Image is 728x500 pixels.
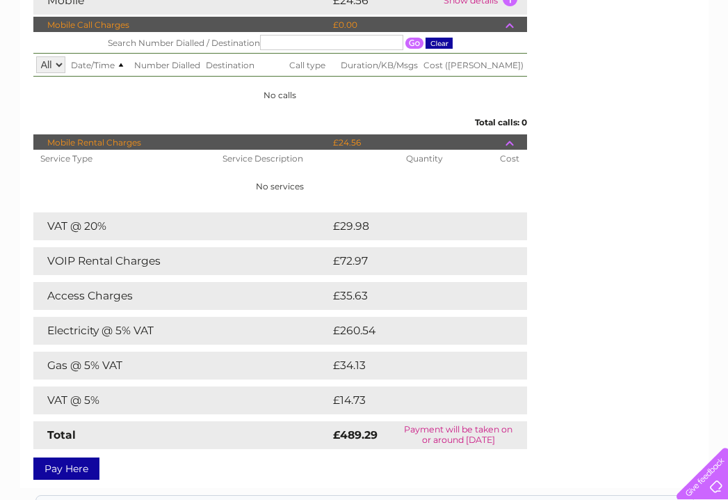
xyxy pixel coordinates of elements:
[399,150,493,168] th: Quantity
[330,17,505,33] td: £0.00
[330,352,498,380] td: £34.13
[33,168,527,205] td: No services
[216,150,400,168] th: Service Description
[33,282,330,310] td: Access Charges
[330,247,499,275] td: £72.97
[423,60,524,70] span: Cost ([PERSON_NAME])
[390,421,526,449] td: Payment will be taken on or around [DATE]
[33,32,527,54] th: Search Number Dialled / Destination
[47,428,76,442] strong: Total
[33,352,330,380] td: Gas @ 5% VAT
[557,59,599,70] a: Telecoms
[33,134,330,151] td: Mobile Rental Charges
[36,8,693,68] div: Clear Business is a trading name of Verastar Limited (registered in [GEOGRAPHIC_DATA] No. 3667643...
[330,212,500,240] td: £29.98
[682,59,715,70] a: Log out
[330,386,498,414] td: £14.73
[341,60,418,70] span: Duration/KB/Msgs
[33,17,330,33] td: Mobile Call Charges
[33,77,527,114] td: No calls
[71,60,129,70] span: Date/Time
[518,59,549,70] a: Energy
[636,59,670,70] a: Contact
[493,150,526,168] th: Cost
[26,36,97,79] img: logo.png
[206,60,254,70] span: Destination
[333,428,378,442] strong: £489.29
[33,317,330,345] td: Electricity @ 5% VAT
[33,114,527,127] div: Total calls: 0
[466,7,562,24] a: 0333 014 3131
[134,60,200,70] span: Number Dialled
[607,59,627,70] a: Blog
[33,247,330,275] td: VOIP Rental Charges
[289,60,325,70] span: Call type
[33,386,330,414] td: VAT @ 5%
[33,458,99,480] a: Pay Here
[330,282,499,310] td: £35.63
[330,317,503,345] td: £260.54
[33,150,216,168] th: Service Type
[483,59,510,70] a: Water
[330,134,505,151] td: £24.56
[33,212,330,240] td: VAT @ 20%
